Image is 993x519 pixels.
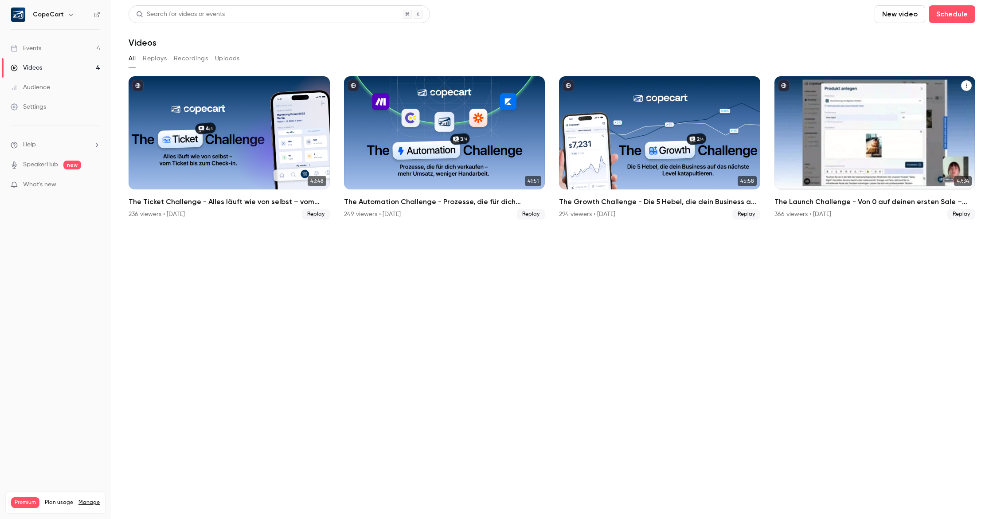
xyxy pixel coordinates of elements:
a: SpeakerHub [23,160,58,169]
div: Audience [11,83,50,92]
h2: The Automation Challenge - Prozesse, die für dich verkaufen – mehr Umsatz, weniger Handarbeit [344,197,545,207]
li: help-dropdown-opener [11,140,100,149]
a: 47:34The Launch Challenge - Von 0 auf deinen ersten Sale – schneller als gedacht366 viewers • [DA... [774,76,976,220]
span: 41:51 [525,176,541,186]
button: Replays [143,51,167,66]
div: 294 viewers • [DATE] [559,210,615,219]
div: Search for videos or events [136,10,225,19]
span: new [63,161,81,169]
li: The Launch Challenge - Von 0 auf deinen ersten Sale – schneller als gedacht [774,76,976,220]
button: All [129,51,136,66]
button: published [132,80,144,91]
div: 249 viewers • [DATE] [344,210,401,219]
div: Events [11,44,41,53]
span: Replay [517,209,545,220]
li: The Ticket Challenge - Alles läuft wie von selbst – vom Ticket bis zum Check-in [129,76,330,220]
a: 43:48The Ticket Challenge - Alles läuft wie von selbst – vom Ticket bis zum Check-in236 viewers •... [129,76,330,220]
span: Plan usage [45,499,73,506]
button: published [348,80,359,91]
button: New video [875,5,925,23]
span: Replay [947,209,975,220]
span: 43:48 [308,176,326,186]
span: 45:58 [738,176,757,186]
a: 41:51The Automation Challenge - Prozesse, die für dich verkaufen – mehr Umsatz, weniger Handarbei... [344,76,545,220]
div: Settings [11,102,46,111]
li: The Growth Challenge - Die 5 Hebel, die dein Business auf das nächste Level katapultieren [559,76,760,220]
h2: The Ticket Challenge - Alles läuft wie von selbst – vom Ticket bis zum Check-in [129,197,330,207]
h2: The Launch Challenge - Von 0 auf deinen ersten Sale – schneller als gedacht [774,197,976,207]
li: The Automation Challenge - Prozesse, die für dich verkaufen – mehr Umsatz, weniger Handarbeit [344,76,545,220]
button: Schedule [929,5,975,23]
button: Recordings [174,51,208,66]
button: published [563,80,574,91]
ul: Videos [129,76,975,220]
div: Videos [11,63,42,72]
h1: Videos [129,37,156,48]
a: Manage [78,499,100,506]
button: Uploads [215,51,240,66]
div: 236 viewers • [DATE] [129,210,185,219]
section: Videos [129,5,975,514]
span: Premium [11,497,39,508]
img: CopeCart [11,8,25,22]
button: published [778,80,790,91]
a: 45:58The Growth Challenge - Die 5 Hebel, die dein Business auf das nächste Level katapultieren294... [559,76,760,220]
span: Help [23,140,36,149]
span: Replay [302,209,330,220]
div: 366 viewers • [DATE] [774,210,831,219]
span: Replay [732,209,760,220]
h2: The Growth Challenge - Die 5 Hebel, die dein Business auf das nächste Level katapultieren [559,197,760,207]
h6: CopeCart [33,10,64,19]
span: 47:34 [954,176,972,186]
span: What's new [23,180,56,189]
iframe: Noticeable Trigger [90,181,100,189]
